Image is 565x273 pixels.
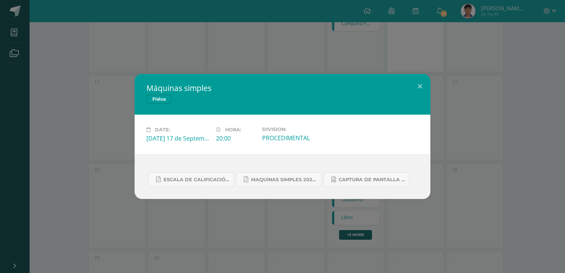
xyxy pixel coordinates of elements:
div: PROCEDIMENTAL [262,134,326,142]
div: 20:00 [216,134,256,142]
button: Close (Esc) [409,74,430,99]
span: Maquinas Simples 2025.pdf [251,177,318,183]
a: escala de calificación, maquinas simples.pdf [148,172,234,187]
label: Division: [262,127,326,132]
a: Captura de pantalla [DATE] 110646.png [324,172,409,187]
span: Date: [155,127,170,132]
span: Física [146,95,172,104]
span: Captura de pantalla [DATE] 110646.png [339,177,405,183]
span: escala de calificación, maquinas simples.pdf [163,177,230,183]
div: [DATE] 17 de September [146,134,210,142]
a: Maquinas Simples 2025.pdf [236,172,322,187]
span: Hora: [225,127,241,132]
h2: Máquinas simples [146,83,419,93]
